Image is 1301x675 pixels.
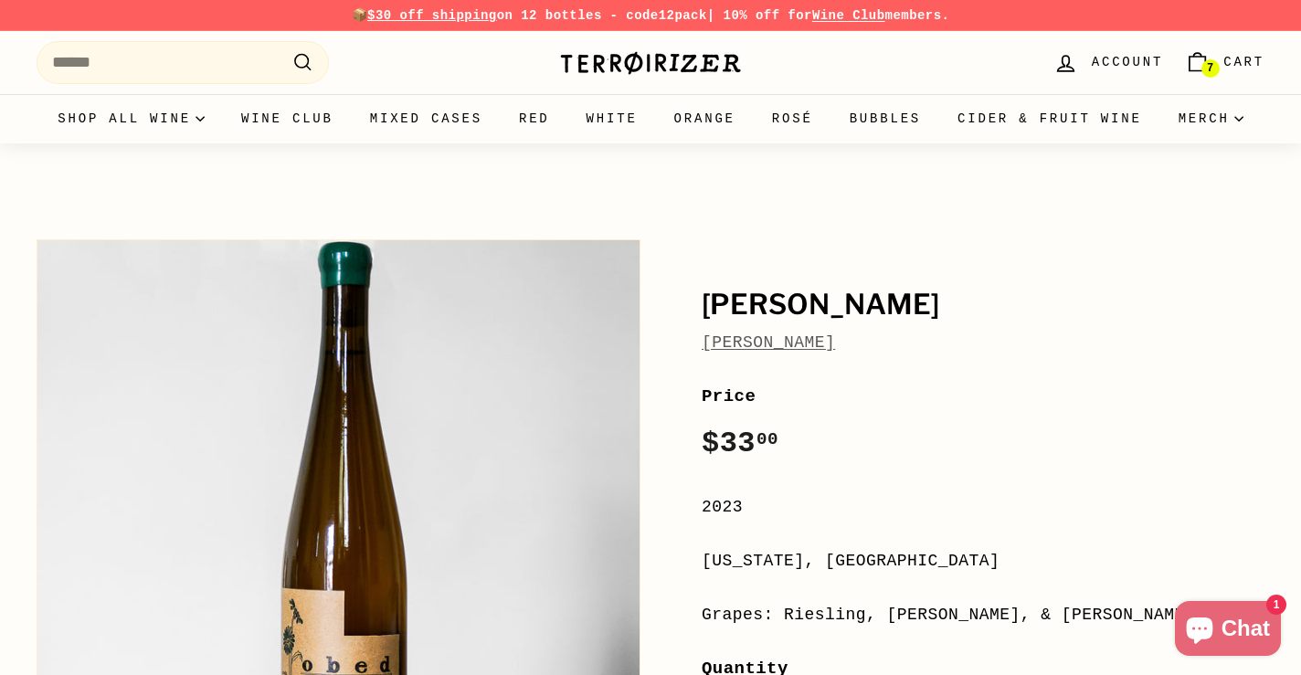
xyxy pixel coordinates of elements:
[568,94,656,143] a: White
[1042,36,1174,90] a: Account
[939,94,1160,143] a: Cider & Fruit Wine
[1174,36,1275,90] a: Cart
[702,383,1264,410] label: Price
[1160,94,1262,143] summary: Merch
[367,8,497,23] span: $30 off shipping
[1169,601,1286,660] inbox-online-store-chat: Shopify online store chat
[656,94,754,143] a: Orange
[702,333,835,352] a: [PERSON_NAME]
[37,5,1264,26] p: 📦 on 12 bottles - code | 10% off for members.
[812,8,885,23] a: Wine Club
[702,548,1264,575] div: [US_STATE], [GEOGRAPHIC_DATA]
[702,427,778,460] span: $33
[1223,52,1264,72] span: Cart
[756,429,778,449] sup: 00
[39,94,223,143] summary: Shop all wine
[754,94,831,143] a: Rosé
[702,494,1264,521] div: 2023
[702,602,1264,628] div: Grapes: Riesling, [PERSON_NAME], & [PERSON_NAME]
[659,8,707,23] strong: 12pack
[223,94,352,143] a: Wine Club
[1207,62,1213,75] span: 7
[1092,52,1163,72] span: Account
[831,94,939,143] a: Bubbles
[501,94,568,143] a: Red
[352,94,501,143] a: Mixed Cases
[702,290,1264,321] h1: [PERSON_NAME]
